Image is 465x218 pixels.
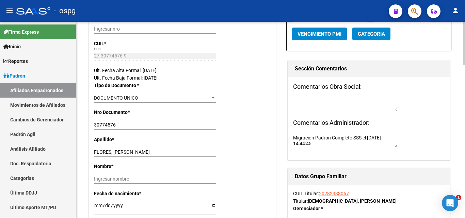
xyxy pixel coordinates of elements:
span: 1 [456,195,461,200]
span: Inicio [3,43,21,50]
div: CUIL Titular: Titular: [293,190,445,205]
a: 20282333067 [319,191,349,196]
p: Gerenciador * [293,205,344,212]
div: Open Intercom Messenger [442,195,458,211]
mat-icon: menu [5,6,14,15]
p: Nombre [94,163,147,170]
div: Ult. Fecha Baja Formal: [DATE] [94,74,271,82]
div: Ult. Fecha Alta Formal: [DATE] [94,67,271,74]
p: CUIL [94,40,147,47]
mat-icon: person [451,6,460,15]
p: Apellido [94,136,147,143]
button: Vencimiento PMI [292,28,347,40]
h3: Comentarios Administrador: [293,118,445,128]
h1: Datos Grupo Familiar [295,171,443,182]
span: Padrón [3,72,25,80]
strong: [DEMOGRAPHIC_DATA], [PERSON_NAME] [308,198,397,204]
span: - ospg [54,3,76,18]
p: Fecha de nacimiento [94,190,147,197]
p: Tipo de Documento * [94,82,147,89]
span: Categoria [358,31,385,37]
button: Categoria [352,28,390,40]
p: Nro Documento [94,108,147,116]
span: Vencimiento PMI [298,31,341,37]
h3: Comentarios Obra Social: [293,82,445,91]
h1: Sección Comentarios [295,63,443,74]
span: DOCUMENTO UNICO [94,95,138,101]
span: Reportes [3,57,28,65]
span: Firma Express [3,28,39,36]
